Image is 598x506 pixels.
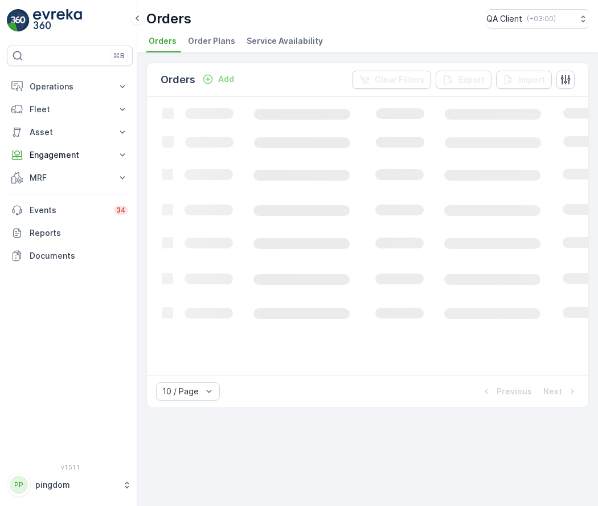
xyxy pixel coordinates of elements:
p: Export [458,74,485,85]
p: Add [218,74,234,85]
p: Events [30,205,107,216]
button: Import [496,71,552,89]
p: 34 [116,206,126,215]
button: Clear Filters [352,71,431,89]
p: Orders [161,72,195,88]
p: ( +03:00 ) [527,14,556,23]
button: Next [542,385,579,398]
p: pingdom [35,479,117,491]
button: PPpingdom [7,473,133,497]
p: Next [543,386,562,397]
button: QA Client(+03:00) [486,9,589,28]
span: Service Availability [247,35,323,47]
p: Fleet [30,104,110,115]
p: Reports [30,227,128,239]
span: Orders [149,35,177,47]
p: Operations [30,81,110,92]
p: Orders [146,10,191,28]
button: Engagement [7,144,133,166]
p: Clear Filters [375,74,424,85]
a: Reports [7,222,133,244]
a: Events34 [7,199,133,222]
p: Engagement [30,149,110,161]
button: Previous [480,385,533,398]
a: Documents [7,244,133,267]
span: v 1.51.1 [7,464,133,471]
button: Asset [7,121,133,144]
p: Previous [497,386,532,397]
img: logo [7,9,30,32]
span: Order Plans [188,35,235,47]
p: QA Client [486,13,522,25]
button: Operations [7,75,133,98]
button: Export [436,71,491,89]
p: ⌘B [113,51,125,60]
button: Fleet [7,98,133,121]
p: Asset [30,126,110,138]
button: Add [198,72,239,86]
div: PP [10,476,28,494]
p: Documents [30,250,128,262]
p: MRF [30,172,110,183]
p: Import [519,74,545,85]
img: logo_light-DOdMpM7g.png [33,9,82,32]
button: MRF [7,166,133,189]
